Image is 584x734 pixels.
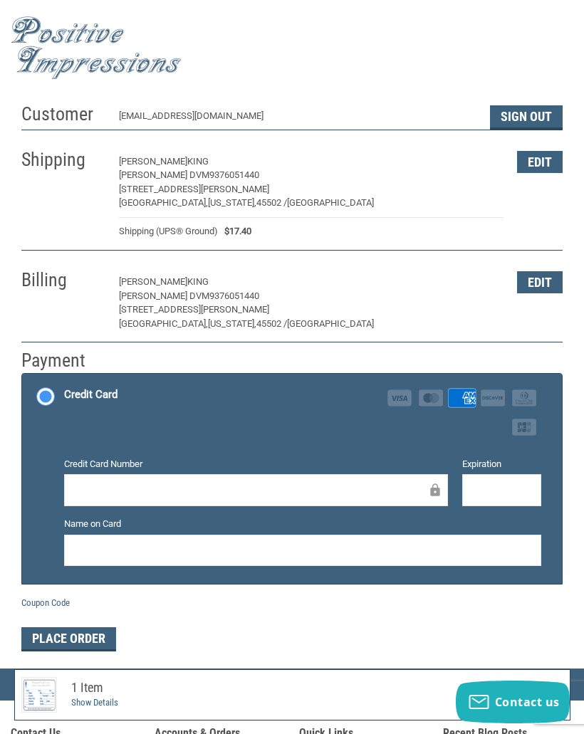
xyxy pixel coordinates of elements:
a: Coupon Code [21,597,70,608]
span: [STREET_ADDRESS][PERSON_NAME] [119,304,269,315]
span: [PERSON_NAME] DVM [119,169,209,180]
img: Positive Impressions [11,16,182,80]
h2: Payment [21,349,105,372]
button: Place Order [21,627,116,651]
span: [GEOGRAPHIC_DATA] [287,318,374,329]
span: Shipping (UPS® Ground) [119,224,218,238]
span: 9376051440 [209,169,259,180]
button: Edit [517,151,563,173]
img: GL-414: Medication Labels [22,678,56,712]
span: 45502 / [256,318,287,329]
button: Contact us [456,681,570,723]
label: Name on Card [64,517,541,531]
label: Expiration [462,457,541,471]
span: [STREET_ADDRESS][PERSON_NAME] [119,184,269,194]
button: Sign Out [490,105,563,130]
span: [US_STATE], [208,197,256,208]
button: Edit [517,271,563,293]
span: KING [187,276,209,287]
span: [US_STATE], [208,318,256,329]
h3: $49.76 [317,683,563,706]
span: [PERSON_NAME] [119,156,187,167]
h2: Shipping [21,148,105,172]
span: [GEOGRAPHIC_DATA], [119,197,208,208]
a: Show Details [71,697,118,708]
span: [PERSON_NAME] DVM [119,290,209,301]
span: 9376051440 [209,290,259,301]
span: [GEOGRAPHIC_DATA] [287,197,374,208]
h2: Billing [21,268,105,292]
span: KING [187,156,209,167]
div: Credit Card [64,383,118,407]
span: [PERSON_NAME] [119,276,187,287]
h3: 1 Item [71,680,317,696]
span: 45502 / [256,197,287,208]
div: [EMAIL_ADDRESS][DOMAIN_NAME] [119,109,476,130]
h2: Customer [21,103,105,126]
span: $17.40 [218,224,252,238]
span: Contact us [495,694,560,710]
label: Credit Card Number [64,457,449,471]
span: [GEOGRAPHIC_DATA], [119,318,208,329]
